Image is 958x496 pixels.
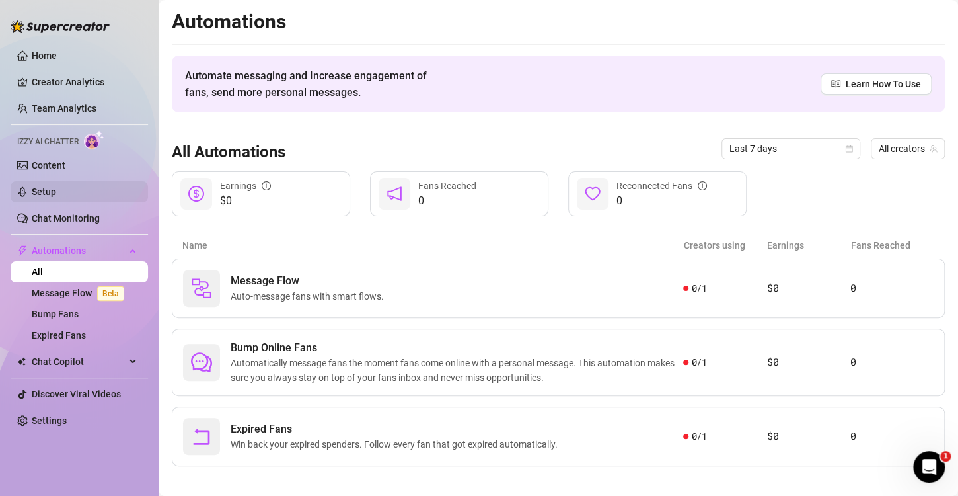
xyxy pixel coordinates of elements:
span: Last 7 days [729,139,852,159]
a: Expired Fans [32,330,86,341]
a: Content [32,160,65,171]
span: Message Flow [231,273,389,289]
span: 0 [418,193,476,209]
span: 1 [940,451,951,462]
span: notification [387,186,402,202]
span: 0 / 1 [691,429,706,444]
div: Earnings [220,179,271,193]
article: 0 [850,280,934,296]
a: Chat Monitoring [32,213,100,224]
span: info-circle [698,181,707,190]
h2: Automations [172,9,945,34]
span: Fans Reached [418,181,476,191]
img: AI Chatter [84,130,104,149]
a: Setup [32,186,56,197]
span: Win back your expired spenders. Follow every fan that got expired automatically. [231,437,563,452]
a: Learn How To Use [821,73,932,95]
span: 0 / 1 [691,355,706,370]
img: svg%3e [191,278,212,299]
span: Learn How To Use [846,77,921,91]
div: Reconnected Fans [616,179,707,193]
span: All creators [879,139,937,159]
span: Bump Online Fans [231,340,683,356]
span: comment [191,352,212,373]
img: logo-BBDzfeDw.svg [11,20,110,33]
span: Automations [32,240,126,261]
article: Earnings [767,238,850,253]
a: Discover Viral Videos [32,389,121,399]
span: Automate messaging and Increase engagement of fans, send more personal messages. [185,67,439,101]
span: Expired Fans [231,421,563,437]
a: Settings [32,415,67,426]
span: Auto-message fans with smart flows. [231,289,389,304]
h3: All Automations [172,142,285,163]
span: thunderbolt [17,245,28,256]
span: $0 [220,193,271,209]
article: Name [182,238,684,253]
span: 0 / 1 [691,281,706,296]
article: $0 [767,429,850,444]
img: Chat Copilot [17,357,26,366]
a: Team Analytics [32,103,96,114]
article: $0 [767,354,850,370]
article: Fans Reached [851,238,934,253]
span: calendar [845,145,853,153]
article: Creators using [684,238,767,253]
span: read [831,79,840,89]
a: Home [32,50,57,61]
a: All [32,267,43,277]
span: Automatically message fans the moment fans come online with a personal message. This automation m... [231,356,683,385]
span: info-circle [262,181,271,190]
article: $0 [767,280,850,296]
iframe: Intercom live chat [913,451,945,483]
span: Izzy AI Chatter [17,136,79,148]
a: Creator Analytics [32,71,137,93]
a: Bump Fans [32,309,79,319]
article: 0 [850,354,934,370]
span: 0 [616,193,707,209]
article: 0 [850,429,934,444]
span: Beta [97,286,124,301]
span: team [930,145,938,153]
span: Chat Copilot [32,351,126,372]
span: rollback [191,426,212,447]
span: heart [585,186,601,202]
span: dollar [188,186,204,202]
a: Message FlowBeta [32,288,129,298]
